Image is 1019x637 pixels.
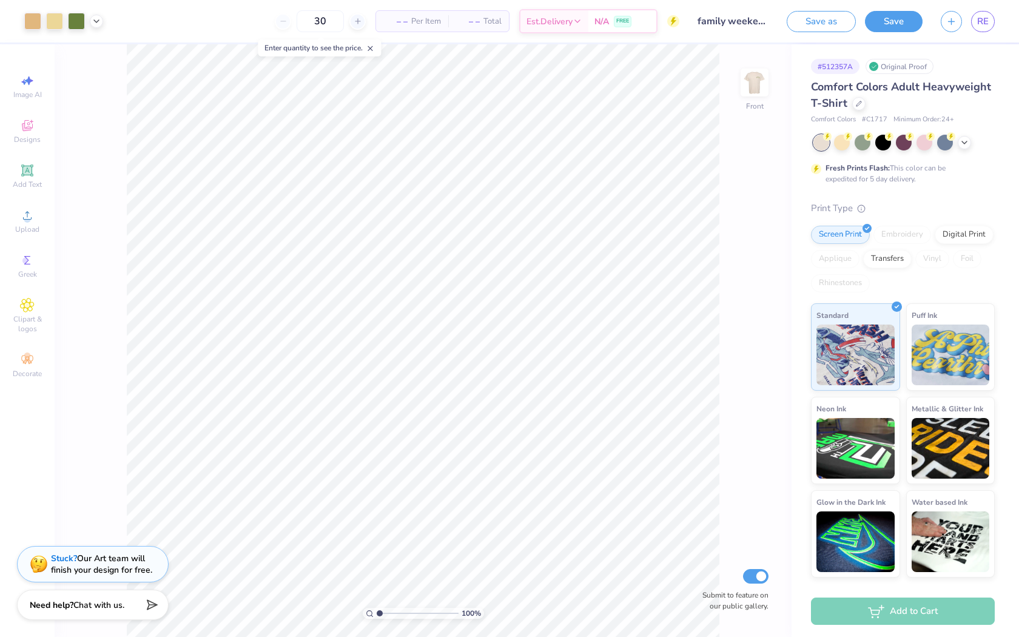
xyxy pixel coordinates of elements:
img: Glow in the Dark Ink [816,511,895,572]
span: Comfort Colors [811,115,856,125]
span: Add Text [13,180,42,189]
div: Screen Print [811,226,870,244]
span: Per Item [411,15,441,28]
div: Transfers [863,250,912,268]
span: 100 % [462,608,481,619]
div: Vinyl [915,250,949,268]
div: Embroidery [873,226,931,244]
span: – – [383,15,408,28]
span: RE [977,15,989,29]
span: – – [456,15,480,28]
div: Front [746,101,764,112]
span: Puff Ink [912,309,937,322]
button: Save as [787,11,856,32]
span: Est. Delivery [526,15,573,28]
div: Print Type [811,201,995,215]
span: Water based Ink [912,496,967,508]
span: Upload [15,224,39,234]
input: Untitled Design [688,9,778,33]
span: Metallic & Glitter Ink [912,402,983,415]
div: Original Proof [866,59,933,74]
input: – – [297,10,344,32]
img: Metallic & Glitter Ink [912,418,990,479]
div: Applique [811,250,859,268]
img: Front [742,70,767,95]
span: Designs [14,135,41,144]
strong: Need help? [30,599,73,611]
div: Foil [953,250,981,268]
span: FREE [616,17,629,25]
img: Neon Ink [816,418,895,479]
strong: Stuck? [51,553,77,564]
strong: Fresh Prints Flash: [826,163,890,173]
img: Puff Ink [912,325,990,385]
div: This color can be expedited for 5 day delivery. [826,163,975,184]
span: # C1717 [862,115,887,125]
button: Save [865,11,923,32]
span: Image AI [13,90,42,99]
div: Rhinestones [811,274,870,292]
div: # 512357A [811,59,859,74]
span: Glow in the Dark Ink [816,496,886,508]
div: Digital Print [935,226,994,244]
span: Neon Ink [816,402,846,415]
div: Enter quantity to see the price. [258,39,381,56]
label: Submit to feature on our public gallery. [696,590,768,612]
span: Standard [816,309,849,322]
span: Minimum Order: 24 + [893,115,954,125]
a: RE [971,11,995,32]
span: Comfort Colors Adult Heavyweight T-Shirt [811,79,991,110]
img: Standard [816,325,895,385]
span: Decorate [13,369,42,379]
span: Greek [18,269,37,279]
span: Clipart & logos [6,314,49,334]
span: Total [483,15,502,28]
span: Chat with us. [73,599,124,611]
img: Water based Ink [912,511,990,572]
div: Our Art team will finish your design for free. [51,553,152,576]
span: N/A [594,15,609,28]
